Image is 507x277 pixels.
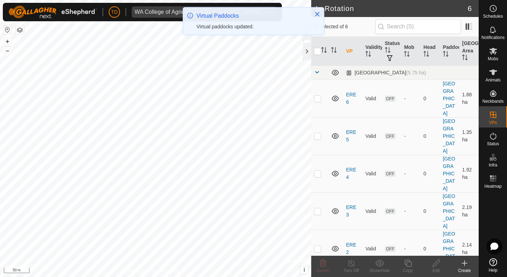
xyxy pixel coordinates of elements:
[128,268,154,274] a: Privacy Policy
[3,26,12,34] button: Reset Map
[421,192,440,230] td: 0
[443,156,455,191] a: [GEOGRAPHIC_DATA]
[343,37,363,66] th: VP
[300,266,308,274] button: i
[401,37,421,66] th: Mob
[404,208,418,215] div: -
[132,6,262,18] span: WA College of Agriculture Denmark
[443,193,455,229] a: [GEOGRAPHIC_DATA]
[303,267,305,273] span: i
[196,12,307,20] div: Virtual Paddocks
[8,6,97,18] img: Gallagher Logo
[385,171,395,177] span: OFF
[346,242,356,255] a: ERE 2
[385,133,395,139] span: OFF
[346,204,356,217] a: ERE 3
[163,268,183,274] a: Contact Us
[365,52,371,58] p-sorticon: Activate to sort
[423,52,429,58] p-sorticon: Activate to sort
[462,56,468,61] p-sorticon: Activate to sort
[459,117,479,155] td: 1.35 ha
[485,78,501,82] span: Animals
[363,155,382,192] td: Valid
[346,70,426,76] div: [GEOGRAPHIC_DATA]
[385,208,395,214] span: OFF
[482,99,503,103] span: Neckbands
[443,118,455,154] a: [GEOGRAPHIC_DATA]
[459,80,479,117] td: 1.88 ha
[382,37,401,66] th: Status
[346,92,356,105] a: ERE 6
[331,48,337,54] p-sorticon: Activate to sort
[321,48,327,54] p-sorticon: Activate to sort
[365,267,394,274] div: Show/Hide
[346,167,356,180] a: ERE 4
[482,35,505,40] span: Notifications
[404,245,418,253] div: -
[317,268,329,273] span: Delete
[489,268,497,272] span: Help
[16,26,24,34] button: Map Layers
[459,192,479,230] td: 2.19 ha
[421,117,440,155] td: 0
[450,267,479,274] div: Create
[443,52,449,58] p-sorticon: Activate to sort
[404,52,410,58] p-sorticon: Activate to sort
[111,9,118,16] span: TD
[196,23,307,30] div: Virtual paddocks updated.
[488,57,498,61] span: Mobs
[443,231,455,266] a: [GEOGRAPHIC_DATA]
[421,37,440,66] th: Head
[375,19,461,34] input: Search (S)
[404,170,418,177] div: -
[468,3,472,14] span: 6
[404,132,418,140] div: -
[406,70,426,75] span: (5.75 ha)
[363,37,382,66] th: Validity
[479,255,507,275] a: Help
[3,37,12,46] button: +
[346,129,356,142] a: ERE 5
[135,9,259,15] div: WA College of Agriculture [GEOGRAPHIC_DATA]
[337,267,365,274] div: Turn Off
[363,192,382,230] td: Valid
[421,80,440,117] td: 0
[385,48,391,54] p-sorticon: Activate to sort
[489,120,497,125] span: VPs
[363,80,382,117] td: Valid
[422,267,450,274] div: Edit
[459,155,479,192] td: 1.92 ha
[385,96,395,102] span: OFF
[385,246,395,252] span: OFF
[312,9,322,19] button: Close
[363,230,382,267] td: Valid
[421,155,440,192] td: 0
[443,81,455,116] a: [GEOGRAPHIC_DATA]
[3,46,12,55] button: –
[489,163,497,167] span: Infra
[421,230,440,267] td: 0
[487,142,499,146] span: Status
[483,14,503,18] span: Schedules
[404,95,418,102] div: -
[459,230,479,267] td: 2.14 ha
[363,117,382,155] td: Valid
[315,4,467,13] h2: In Rotation
[315,23,375,30] span: 0 selected of 6
[262,6,276,18] div: dropdown trigger
[484,184,502,188] span: Heatmap
[459,37,479,66] th: [GEOGRAPHIC_DATA] Area
[440,37,460,66] th: Paddock
[394,267,422,274] div: Copy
